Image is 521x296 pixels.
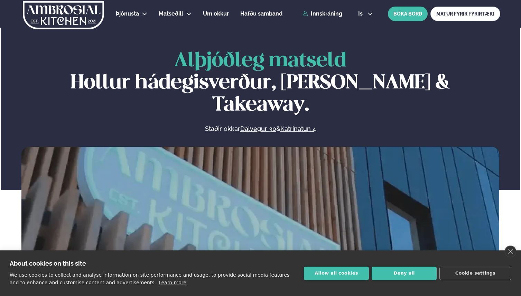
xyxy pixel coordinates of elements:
[203,10,229,17] span: Um okkur
[174,51,346,70] span: Alþjóðleg matseld
[22,1,105,29] img: logo
[353,11,379,17] button: is
[430,7,500,21] a: MATUR FYRIR FYRIRTÆKI
[10,272,289,285] p: We use cookies to collect and analyse information on site performance and usage, to provide socia...
[159,10,183,18] a: Matseðill
[240,10,282,18] a: Hafðu samband
[240,125,276,133] a: Dalvegur 30
[439,267,511,280] button: Cookie settings
[130,125,391,133] p: Staðir okkar &
[303,11,342,17] a: Innskráning
[116,10,139,17] span: Þjónusta
[21,50,499,116] h1: Hollur hádegisverður, [PERSON_NAME] & Takeaway.
[203,10,229,18] a: Um okkur
[116,10,139,18] a: Þjónusta
[304,267,369,280] button: Allow all cookies
[372,267,437,280] button: Deny all
[240,10,282,17] span: Hafðu samband
[159,10,183,17] span: Matseðill
[358,11,365,17] span: is
[10,260,86,267] strong: About cookies on this site
[280,125,316,133] a: Katrinatun 4
[505,246,516,257] a: close
[388,7,428,21] button: BÓKA BORÐ
[159,280,186,285] a: Learn more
